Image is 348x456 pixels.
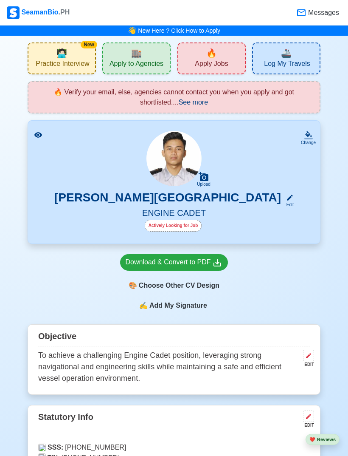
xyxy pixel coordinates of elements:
div: Upload [197,182,210,187]
div: Statutory Info [38,409,310,432]
div: Change [301,139,316,146]
h5: ENGINE CADET [38,208,310,220]
img: Logo [7,6,20,19]
span: travel [281,47,292,59]
span: .PH [59,8,70,16]
div: SeamanBio [7,6,70,19]
span: bell [126,24,138,37]
a: Download & Convert to PDF [120,254,228,271]
div: Actively Looking for Job [145,220,202,232]
span: Log My Travels [264,59,310,70]
span: agencies [131,47,142,59]
h3: [PERSON_NAME][GEOGRAPHIC_DATA] [54,190,281,208]
span: Apply Jobs [195,59,228,70]
div: Edit [283,201,294,208]
a: New Here ? Click How to Apply [138,27,220,34]
span: See more [179,99,208,106]
p: To achieve a challenging Engine Cadet position, leveraging strong navigational and engineering sk... [38,350,300,384]
div: Choose Other CV Design [120,278,228,294]
span: paint [129,280,137,291]
span: ... [173,99,208,106]
div: EDIT [300,361,314,368]
span: 🔥 Verify your email, else, agencies cannot contact you when you apply and got [54,88,294,96]
span: heart [309,437,315,442]
div: Objective [38,328,310,346]
span: Add My Signature [148,300,209,311]
div: New [81,41,97,48]
div: Download & Convert to PDF [126,257,223,268]
span: interview [56,47,67,59]
span: shortlisted. [140,99,173,106]
span: sign [139,300,148,311]
span: SSS: [48,442,63,453]
button: heartReviews [306,434,340,445]
span: new [206,47,217,59]
div: EDIT [300,422,314,428]
span: Practice Interview [36,59,89,70]
span: Apply to Agencies [109,59,163,70]
p: [PHONE_NUMBER] [38,442,310,453]
span: Messages [306,8,339,18]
